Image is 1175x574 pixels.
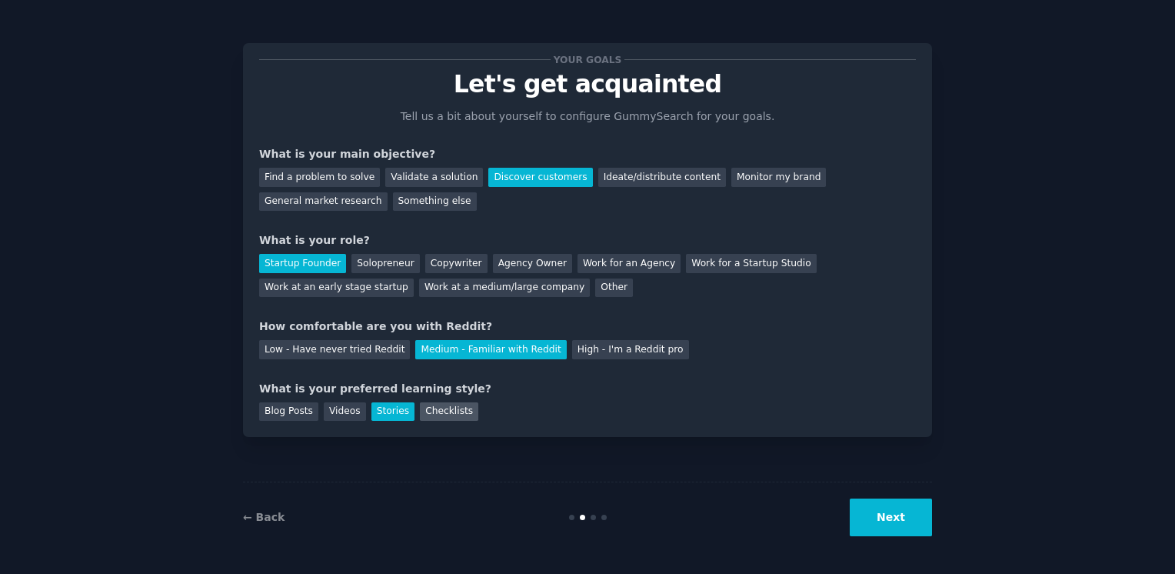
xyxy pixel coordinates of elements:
[420,402,478,422] div: Checklists
[731,168,826,187] div: Monitor my brand
[259,192,388,212] div: General market research
[425,254,488,273] div: Copywriter
[394,108,781,125] p: Tell us a bit about yourself to configure GummySearch for your goals.
[259,279,414,298] div: Work at an early stage startup
[385,168,483,187] div: Validate a solution
[578,254,681,273] div: Work for an Agency
[259,168,380,187] div: Find a problem to solve
[371,402,414,422] div: Stories
[259,232,916,249] div: What is your role?
[324,402,366,422] div: Videos
[259,319,916,335] div: How comfortable are you with Reddit?
[351,254,419,273] div: Solopreneur
[595,279,633,298] div: Other
[598,168,726,187] div: Ideate/distribute content
[850,499,932,536] button: Next
[259,254,346,273] div: Startup Founder
[551,52,624,68] span: Your goals
[259,146,916,162] div: What is your main objective?
[415,340,566,359] div: Medium - Familiar with Reddit
[259,340,410,359] div: Low - Have never tried Reddit
[393,192,477,212] div: Something else
[572,340,689,359] div: High - I'm a Reddit pro
[259,381,916,397] div: What is your preferred learning style?
[493,254,572,273] div: Agency Owner
[243,511,285,523] a: ← Back
[686,254,816,273] div: Work for a Startup Studio
[259,402,318,422] div: Blog Posts
[488,168,592,187] div: Discover customers
[419,279,590,298] div: Work at a medium/large company
[259,71,916,98] p: Let's get acquainted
